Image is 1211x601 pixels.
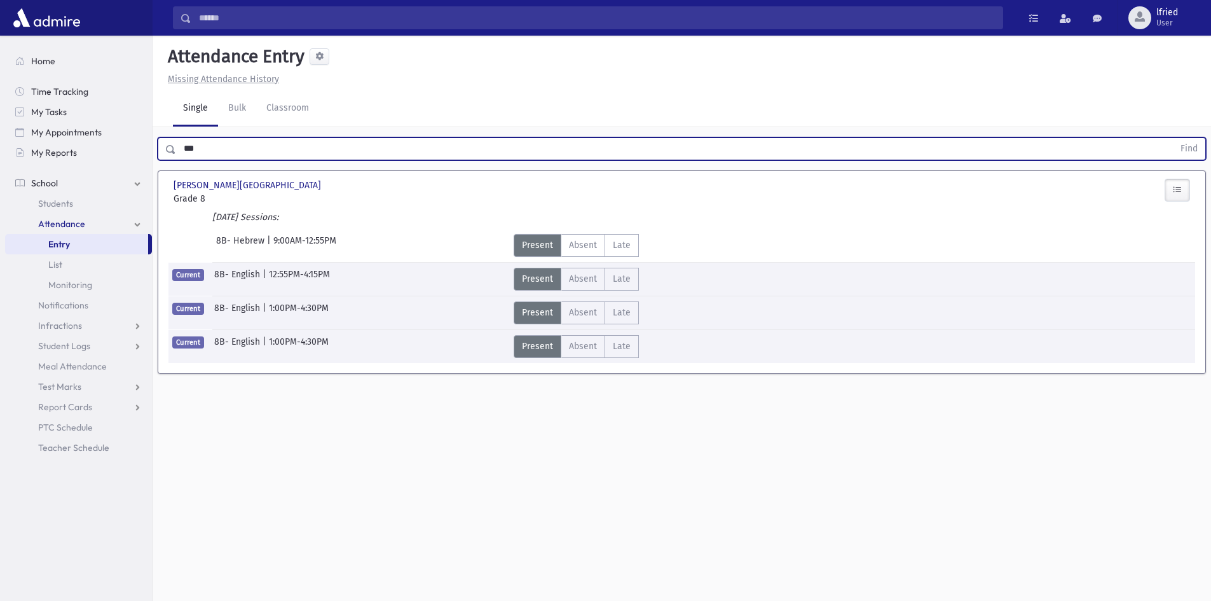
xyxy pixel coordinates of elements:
span: My Reports [31,147,77,158]
span: Absent [569,306,597,319]
span: Late [613,340,631,353]
span: 1:00PM-4:30PM [269,301,329,324]
span: Late [613,272,631,286]
span: Home [31,55,55,67]
i: [DATE] Sessions: [212,212,278,223]
span: Late [613,306,631,319]
span: Present [522,306,553,319]
span: Current [172,303,204,315]
span: | [263,335,269,358]
span: Attendance [38,218,85,230]
a: Entry [5,234,148,254]
a: Home [5,51,152,71]
a: Single [173,91,218,127]
span: 8B- English [214,301,263,324]
span: Report Cards [38,401,92,413]
span: Current [172,269,204,281]
span: Teacher Schedule [38,442,109,453]
span: Notifications [38,300,88,311]
a: List [5,254,152,275]
input: Search [191,6,1002,29]
span: | [267,234,273,257]
a: Infractions [5,315,152,336]
span: Meal Attendance [38,361,107,372]
span: Present [522,340,553,353]
span: 12:55PM-4:15PM [269,268,330,291]
a: Meal Attendance [5,356,152,376]
span: 8B- English [214,335,263,358]
a: My Reports [5,142,152,163]
a: Student Logs [5,336,152,356]
span: | [263,268,269,291]
u: Missing Attendance History [168,74,279,85]
span: Absent [569,272,597,286]
span: Students [38,198,73,209]
a: Teacher Schedule [5,438,152,458]
span: School [31,177,58,189]
span: | [263,301,269,324]
span: 9:00AM-12:55PM [273,234,336,257]
span: [PERSON_NAME][GEOGRAPHIC_DATA] [174,179,324,192]
h5: Attendance Entry [163,46,304,67]
span: List [48,259,62,270]
span: My Appointments [31,127,102,138]
a: My Tasks [5,102,152,122]
div: AttTypes [514,268,639,291]
span: Absent [569,340,597,353]
a: Students [5,193,152,214]
span: 8B- English [214,268,263,291]
span: Monitoring [48,279,92,291]
a: My Appointments [5,122,152,142]
a: Report Cards [5,397,152,417]
span: 1:00PM-4:30PM [269,335,329,358]
span: Student Logs [38,340,90,352]
span: Test Marks [38,381,81,392]
button: Find [1173,138,1205,160]
span: User [1156,18,1178,28]
a: Attendance [5,214,152,234]
img: AdmirePro [10,5,83,31]
span: Time Tracking [31,86,88,97]
span: Current [172,336,204,349]
span: Grade 8 [174,192,332,205]
a: School [5,173,152,193]
span: 8B- Hebrew [216,234,267,257]
a: Test Marks [5,376,152,397]
span: Entry [48,238,70,250]
a: Time Tracking [5,81,152,102]
a: Missing Attendance History [163,74,279,85]
span: PTC Schedule [38,422,93,433]
a: Bulk [218,91,256,127]
div: AttTypes [514,234,639,257]
a: Classroom [256,91,319,127]
span: Absent [569,238,597,252]
span: Infractions [38,320,82,331]
span: My Tasks [31,106,67,118]
span: Present [522,238,553,252]
a: PTC Schedule [5,417,152,438]
div: AttTypes [514,335,639,358]
div: AttTypes [514,301,639,324]
span: lfried [1156,8,1178,18]
span: Late [613,238,631,252]
span: Present [522,272,553,286]
a: Notifications [5,295,152,315]
a: Monitoring [5,275,152,295]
